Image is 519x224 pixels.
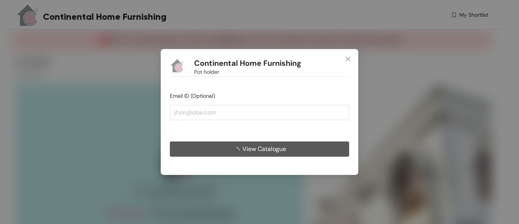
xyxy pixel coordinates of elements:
input: jhon@doe.com [170,105,349,120]
button: Close [338,49,358,70]
span: loading [233,147,242,153]
span: Pot holder [194,68,219,76]
button: View Catalogue [170,141,349,157]
span: Email ID (Optional) [170,92,215,99]
span: close [345,56,351,62]
img: Buyer Portal [170,58,185,73]
h1: Continental Home Furnishing [194,59,301,68]
span: View Catalogue [242,144,286,154]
